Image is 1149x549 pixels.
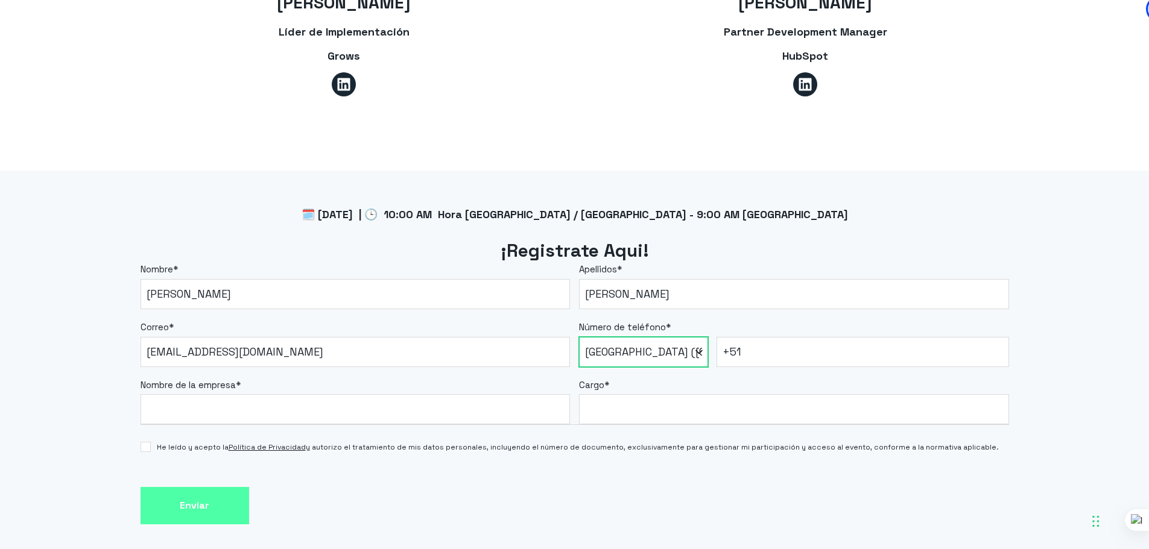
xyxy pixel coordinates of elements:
[932,395,1149,549] iframe: Chat Widget
[229,442,306,452] a: Política de Privacidad
[579,321,666,333] span: Número de teléfono
[141,263,173,275] span: Nombre
[157,442,999,453] span: He leído y acepto la y autorizo el tratamiento de mis datos personales, incluyendo el número de d...
[579,379,604,391] span: Cargo
[141,379,236,391] span: Nombre de la empresa
[724,25,887,39] span: Partner Development Manager
[328,49,360,63] span: Grows
[793,72,817,96] a: Síguenos en LinkedIn
[141,321,169,333] span: Correo
[302,207,848,221] span: 🗓️ [DATE] | 🕒 10:00 AM Hora [GEOGRAPHIC_DATA] / [GEOGRAPHIC_DATA] - 9:00 AM [GEOGRAPHIC_DATA]
[782,49,828,63] span: HubSpot
[279,25,410,39] span: Líder de Implementación
[579,263,617,275] span: Apellidos
[932,395,1149,549] div: Widget de chat
[332,72,356,96] a: Síguenos en LinkedIn
[141,239,1009,263] h2: ¡Registrate Aqui!
[141,442,151,452] input: He leído y acepto laPolítica de Privacidady autorizo el tratamiento de mis datos personales, incl...
[1092,503,1100,539] div: Arrastrar
[141,487,249,525] input: Enviar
